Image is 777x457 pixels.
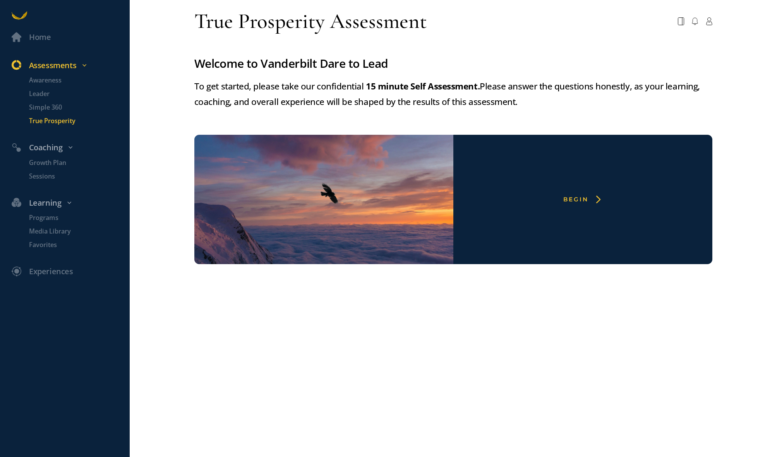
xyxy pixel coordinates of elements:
[17,240,130,250] a: Favorites
[29,76,128,85] p: Awareness
[29,213,128,223] p: Programs
[17,213,130,223] a: Programs
[6,197,134,210] div: Learning
[17,172,130,181] a: Sessions
[189,135,718,265] a: Begin
[17,76,130,85] a: Awareness
[29,227,128,236] p: Media Library
[17,116,130,126] a: True Prosperity
[194,54,712,73] div: Welcome to Vanderbilt Dare to Lead
[29,31,51,44] div: Home
[168,122,479,277] img: freePlanWithoutSurvey.png
[29,172,128,181] p: Sessions
[17,227,130,236] a: Media Library
[29,240,128,250] p: Favorites
[6,59,134,72] div: Assessments
[29,89,128,99] p: Leader
[6,141,134,154] div: Coaching
[366,80,480,92] strong: 15 minute Self Assessment.
[194,79,712,110] div: To get started, please take our confidential Please answer the questions honestly, as your learni...
[29,265,73,278] div: Experiences
[563,196,588,203] div: Begin
[194,8,427,35] div: True Prosperity Assessment
[17,89,130,99] a: Leader
[17,158,130,168] a: Growth Plan
[29,103,128,112] p: Simple 360
[29,116,128,126] p: True Prosperity
[29,158,128,168] p: Growth Plan
[17,103,130,112] a: Simple 360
